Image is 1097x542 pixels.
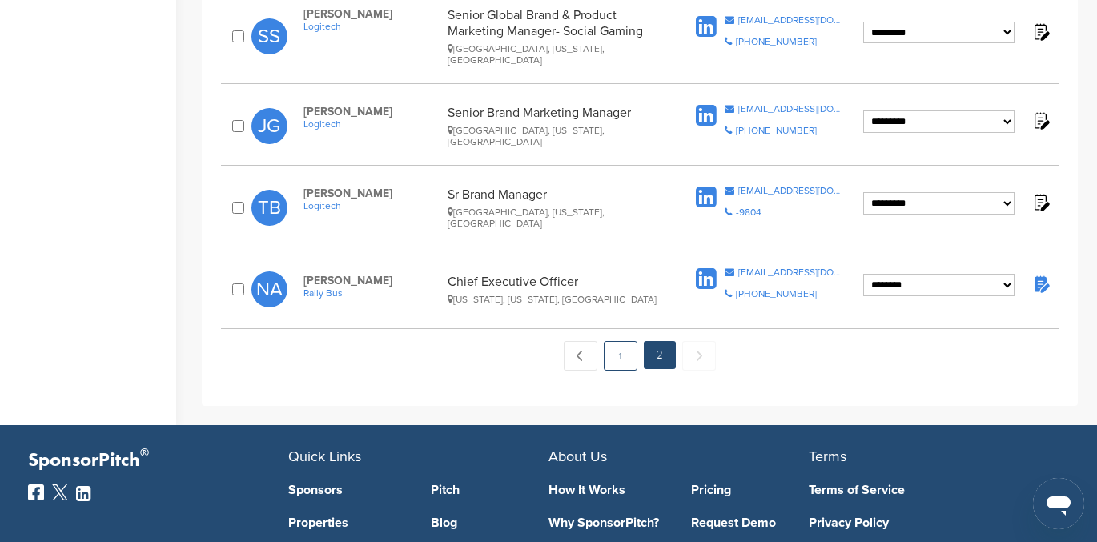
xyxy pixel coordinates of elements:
a: Properties [288,516,407,529]
div: [GEOGRAPHIC_DATA], [US_STATE], [GEOGRAPHIC_DATA] [448,125,661,147]
span: TB [251,190,287,226]
div: [EMAIL_ADDRESS][DOMAIN_NAME] [738,267,845,277]
a: Rally Bus [303,287,440,299]
div: -9804 [736,207,761,217]
iframe: Button to launch messaging window [1033,478,1084,529]
div: Sr Brand Manager [448,187,661,229]
a: Terms of Service [809,484,1045,496]
a: ← Previous [564,341,597,371]
span: [PERSON_NAME] [303,7,440,21]
span: JG [251,108,287,144]
div: [EMAIL_ADDRESS][DOMAIN_NAME] [738,104,845,114]
a: Pricing [691,484,810,496]
div: [PHONE_NUMBER] [736,37,817,46]
div: [PHONE_NUMBER] [736,289,817,299]
div: [GEOGRAPHIC_DATA], [US_STATE], [GEOGRAPHIC_DATA] [448,43,661,66]
div: Chief Executive Officer [448,274,661,305]
div: [GEOGRAPHIC_DATA], [US_STATE], [GEOGRAPHIC_DATA] [448,207,661,229]
a: Sponsors [288,484,407,496]
span: Next → [682,341,716,371]
a: Logitech [303,21,440,32]
div: [EMAIL_ADDRESS][DOMAIN_NAME] [738,186,845,195]
span: SS [251,18,287,54]
a: Logitech [303,200,440,211]
a: 1 [604,341,637,371]
p: SponsorPitch [28,449,288,472]
a: Privacy Policy [809,516,1045,529]
span: Quick Links [288,448,361,465]
div: Senior Brand Marketing Manager [448,105,661,147]
img: Twitter [52,484,68,500]
img: Notes [1031,192,1051,212]
span: [PERSON_NAME] [303,274,440,287]
img: Notes [1031,22,1051,42]
span: NA [251,271,287,307]
span: [PERSON_NAME] [303,187,440,200]
div: [US_STATE], [US_STATE], [GEOGRAPHIC_DATA] [448,294,661,305]
span: Terms [809,448,846,465]
a: How It Works [548,484,667,496]
span: About Us [548,448,607,465]
span: [PERSON_NAME] [303,105,440,118]
div: [EMAIL_ADDRESS][DOMAIN_NAME] [738,15,845,25]
a: Blog [431,516,549,529]
div: [PHONE_NUMBER] [736,126,817,135]
em: 2 [644,341,676,369]
img: Facebook [28,484,44,500]
a: Why SponsorPitch? [548,516,667,529]
a: Request Demo [691,516,810,529]
img: Notes fill [1031,274,1051,294]
div: Senior Global Brand & Product Marketing Manager- Social Gaming [448,7,661,66]
a: Pitch [431,484,549,496]
a: Logitech [303,118,440,130]
span: ® [140,443,149,463]
img: Notes [1031,110,1051,130]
